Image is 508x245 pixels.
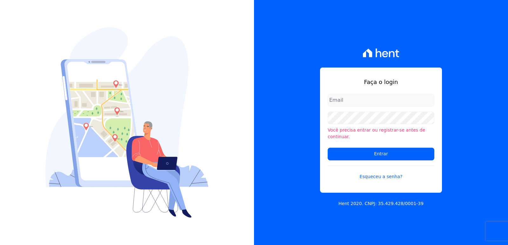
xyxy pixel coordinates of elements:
[338,200,424,207] p: Hent 2020. CNPJ: 35.429.428/0001-39
[328,94,434,106] input: Email
[328,127,434,140] li: Você precisa entrar ou registrar-se antes de continuar.
[328,165,434,180] a: Esqueceu a senha?
[45,27,209,218] img: Login
[328,78,434,86] h1: Faça o login
[328,148,434,160] input: Entrar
